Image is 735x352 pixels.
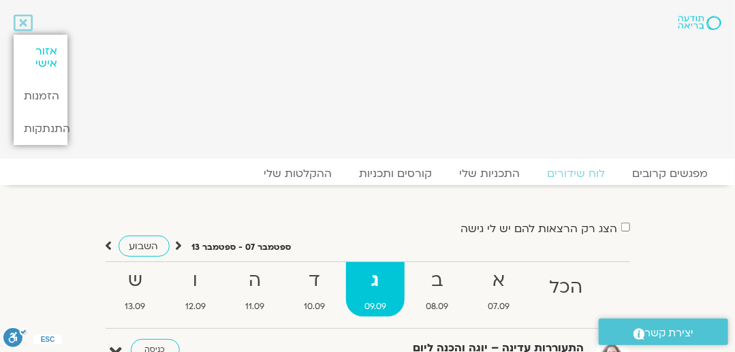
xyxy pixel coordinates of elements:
[285,300,343,314] span: 10.09
[285,266,343,296] strong: ד
[407,300,467,314] span: 08.09
[619,167,721,180] a: מפגשים קרובים
[285,262,343,317] a: ד10.09
[107,262,164,317] a: ש13.09
[192,240,292,255] p: ספטמבר 07 - ספטמבר 13
[346,300,405,314] span: 09.09
[14,35,67,80] a: אזור אישי
[533,167,619,180] a: לוח שידורים
[645,324,694,342] span: יצירת קשר
[445,167,533,180] a: התכניות שלי
[14,112,67,145] a: התנתקות
[531,272,601,303] strong: הכל
[469,262,528,317] a: א07.09
[167,266,224,296] strong: ו
[119,236,170,257] a: השבוע
[227,300,283,314] span: 11.09
[14,80,67,112] a: הזמנות
[250,167,345,180] a: ההקלטות שלי
[107,300,164,314] span: 13.09
[407,266,467,296] strong: ב
[167,262,224,317] a: ו12.09
[469,266,528,296] strong: א
[346,262,405,317] a: ג09.09
[407,262,467,317] a: ב08.09
[129,240,159,253] span: השבוע
[227,262,283,317] a: ה11.09
[107,266,164,296] strong: ש
[345,167,445,180] a: קורסים ותכניות
[461,223,618,235] label: הצג רק הרצאות להם יש לי גישה
[346,266,405,296] strong: ג
[167,300,224,314] span: 12.09
[599,319,728,345] a: יצירת קשר
[469,300,528,314] span: 07.09
[531,262,601,317] a: הכל
[14,167,721,180] nav: Menu
[227,266,283,296] strong: ה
